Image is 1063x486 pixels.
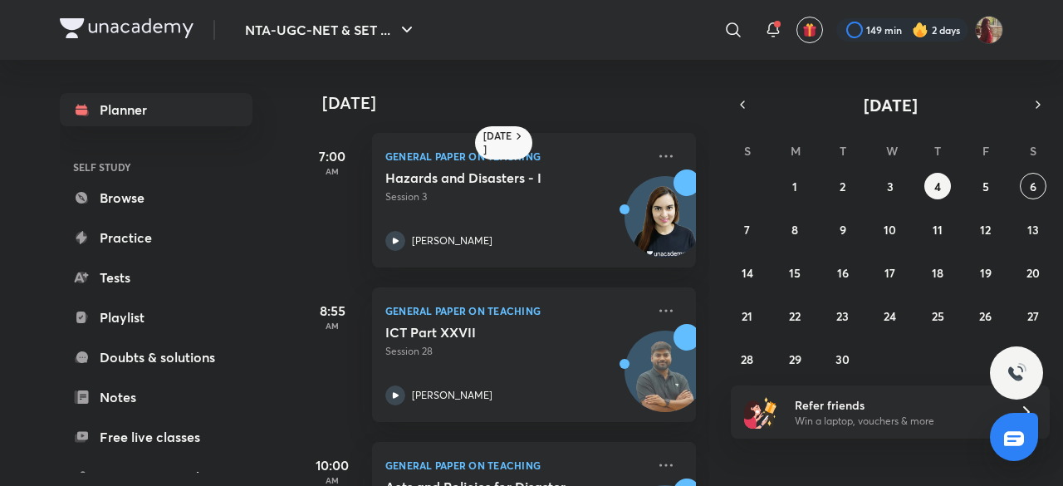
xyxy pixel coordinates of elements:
[1020,173,1046,199] button: September 6, 2025
[972,259,999,286] button: September 19, 2025
[1027,222,1039,238] abbr: September 13, 2025
[836,308,849,324] abbr: September 23, 2025
[385,344,646,359] p: Session 28
[884,222,896,238] abbr: September 10, 2025
[1030,143,1036,159] abbr: Saturday
[796,17,823,43] button: avatar
[795,414,999,429] p: Win a laptop, vouchers & more
[1030,179,1036,194] abbr: September 6, 2025
[412,233,492,248] p: [PERSON_NAME]
[734,259,761,286] button: September 14, 2025
[1020,259,1046,286] button: September 20, 2025
[972,173,999,199] button: September 5, 2025
[299,301,365,321] h5: 8:55
[792,179,797,194] abbr: September 1, 2025
[830,173,856,199] button: September 2, 2025
[412,388,492,403] p: [PERSON_NAME]
[887,179,894,194] abbr: September 3, 2025
[60,18,193,38] img: Company Logo
[877,259,904,286] button: September 17, 2025
[483,130,512,156] h6: [DATE]
[60,341,252,374] a: Doubts & solutions
[980,265,992,281] abbr: September 19, 2025
[789,265,801,281] abbr: September 15, 2025
[744,143,751,159] abbr: Sunday
[877,173,904,199] button: September 3, 2025
[837,265,849,281] abbr: September 16, 2025
[1026,265,1040,281] abbr: September 20, 2025
[864,94,918,116] span: [DATE]
[742,308,752,324] abbr: September 21, 2025
[781,216,808,243] button: September 8, 2025
[980,222,991,238] abbr: September 12, 2025
[934,143,941,159] abbr: Thursday
[840,222,846,238] abbr: September 9, 2025
[625,185,705,265] img: Avatar
[781,346,808,372] button: September 29, 2025
[781,259,808,286] button: September 15, 2025
[385,301,646,321] p: General Paper on Teaching
[235,13,427,47] button: NTA-UGC-NET & SET ...
[781,302,808,329] button: September 22, 2025
[789,351,801,367] abbr: September 29, 2025
[924,302,951,329] button: September 25, 2025
[781,173,808,199] button: September 1, 2025
[830,216,856,243] button: September 9, 2025
[877,216,904,243] button: September 10, 2025
[924,173,951,199] button: September 4, 2025
[912,22,928,38] img: streak
[60,420,252,454] a: Free live classes
[60,18,193,42] a: Company Logo
[840,143,846,159] abbr: Tuesday
[1007,363,1026,383] img: ttu
[830,346,856,372] button: September 30, 2025
[979,308,992,324] abbr: September 26, 2025
[830,259,856,286] button: September 16, 2025
[385,324,592,341] h5: ICT Part XXVII
[299,166,365,176] p: AM
[840,179,845,194] abbr: September 2, 2025
[972,216,999,243] button: September 12, 2025
[742,265,753,281] abbr: September 14, 2025
[884,308,896,324] abbr: September 24, 2025
[1027,308,1039,324] abbr: September 27, 2025
[972,302,999,329] button: September 26, 2025
[1020,302,1046,329] button: September 27, 2025
[734,216,761,243] button: September 7, 2025
[385,146,646,166] p: General Paper on Teaching
[299,321,365,331] p: AM
[975,16,1003,44] img: Srishti Sharma
[741,351,753,367] abbr: September 28, 2025
[802,22,817,37] img: avatar
[744,222,750,238] abbr: September 7, 2025
[1020,216,1046,243] button: September 13, 2025
[830,302,856,329] button: September 23, 2025
[385,169,592,186] h5: Hazards and Disasters - I
[299,146,365,166] h5: 7:00
[795,396,999,414] h6: Refer friends
[734,302,761,329] button: September 21, 2025
[60,261,252,294] a: Tests
[60,380,252,414] a: Notes
[754,93,1026,116] button: [DATE]
[789,308,801,324] abbr: September 22, 2025
[982,179,989,194] abbr: September 5, 2025
[734,346,761,372] button: September 28, 2025
[60,93,252,126] a: Planner
[322,93,713,113] h4: [DATE]
[299,475,365,485] p: AM
[60,221,252,254] a: Practice
[932,308,944,324] abbr: September 25, 2025
[924,216,951,243] button: September 11, 2025
[60,153,252,181] h6: SELF STUDY
[744,395,777,429] img: referral
[884,265,895,281] abbr: September 17, 2025
[934,179,941,194] abbr: September 4, 2025
[385,189,646,204] p: Session 3
[385,455,646,475] p: General Paper on Teaching
[933,222,943,238] abbr: September 11, 2025
[932,265,943,281] abbr: September 18, 2025
[791,222,798,238] abbr: September 8, 2025
[835,351,850,367] abbr: September 30, 2025
[886,143,898,159] abbr: Wednesday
